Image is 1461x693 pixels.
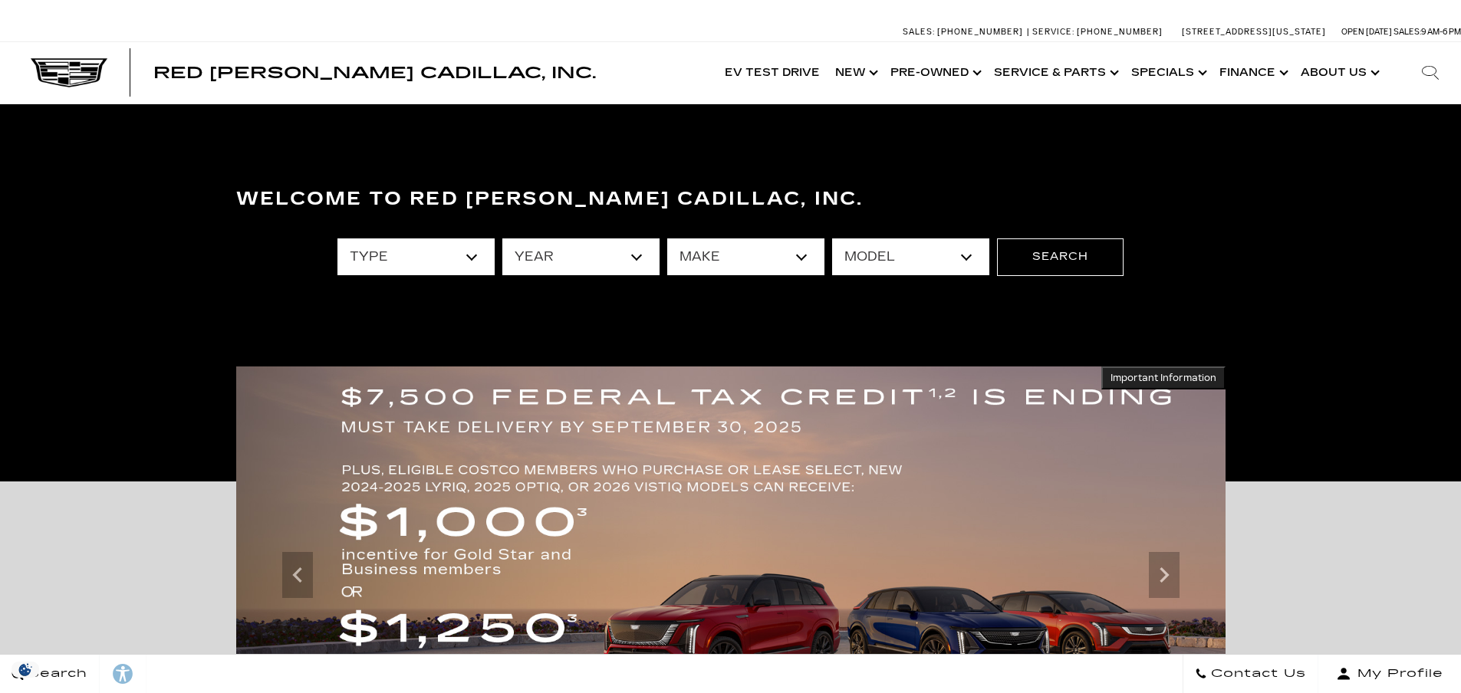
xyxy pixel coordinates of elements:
a: [STREET_ADDRESS][US_STATE] [1182,27,1326,37]
section: Click to Open Cookie Consent Modal [8,662,43,678]
span: Sales: [1394,27,1421,37]
a: Contact Us [1183,655,1318,693]
select: Filter by type [337,238,495,275]
div: Next [1149,552,1180,598]
a: Service: [PHONE_NUMBER] [1027,28,1166,36]
a: Specials [1124,42,1212,103]
a: About Us [1293,42,1384,103]
a: Sales: [PHONE_NUMBER] [903,28,1027,36]
span: [PHONE_NUMBER] [937,27,1023,37]
span: [PHONE_NUMBER] [1077,27,1163,37]
a: Finance [1212,42,1293,103]
a: New [828,42,883,103]
span: 9 AM-6 PM [1421,27,1461,37]
span: Open [DATE] [1341,27,1392,37]
a: Service & Parts [986,42,1124,103]
span: Important Information [1111,372,1216,384]
span: Search [24,663,87,685]
button: Important Information [1101,366,1226,389]
h3: Welcome to Red [PERSON_NAME] Cadillac, Inc. [236,184,1226,215]
span: My Profile [1351,663,1443,685]
select: Filter by model [832,238,989,275]
span: Sales: [903,27,935,37]
button: Search [997,238,1124,275]
a: Pre-Owned [883,42,986,103]
a: Red [PERSON_NAME] Cadillac, Inc. [153,65,596,80]
a: EV Test Drive [717,42,828,103]
img: Cadillac Dark Logo with Cadillac White Text [31,58,107,87]
span: Service: [1032,27,1074,37]
span: Red [PERSON_NAME] Cadillac, Inc. [153,64,596,82]
div: Previous [282,552,313,598]
span: Contact Us [1207,663,1306,685]
img: Opt-Out Icon [8,662,43,678]
select: Filter by year [502,238,660,275]
select: Filter by make [667,238,824,275]
button: Open user profile menu [1318,655,1461,693]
